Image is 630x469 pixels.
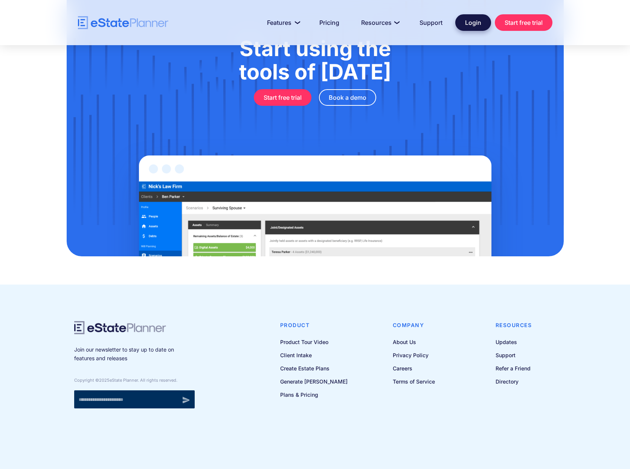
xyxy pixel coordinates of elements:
h4: Resources [496,321,532,329]
a: Refer a Friend [496,364,532,373]
a: home [78,16,168,29]
a: Features [258,15,307,30]
span: 2025 [99,378,110,383]
a: Pricing [310,15,348,30]
a: Start free trial [495,14,552,31]
form: Newsletter signup [74,390,195,408]
h1: Start using the tools of [DATE] [104,37,526,84]
a: Client Intake [280,350,348,360]
a: Product Tour Video [280,337,348,347]
span: Number of [PERSON_NAME] per month [111,31,204,46]
a: Create Estate Plans [280,364,348,373]
a: Directory [496,377,532,386]
a: About Us [393,337,435,347]
a: Terms of Service [393,377,435,386]
div: Copyright © eState Planner. All rights reserved. [74,378,195,383]
h4: Product [280,321,348,329]
a: Start free trial [254,89,311,106]
p: Join our newsletter to stay up to date on features and releases [74,346,195,362]
h4: Company [393,321,435,329]
a: Support [410,15,452,30]
a: Book a demo [319,89,376,106]
a: Resources [352,15,407,30]
a: Support [496,350,532,360]
a: Updates [496,337,532,347]
a: Login [455,14,491,31]
a: Privacy Policy [393,350,435,360]
a: Careers [393,364,435,373]
a: Plans & Pricing [280,390,348,399]
a: Generate [PERSON_NAME] [280,377,348,386]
